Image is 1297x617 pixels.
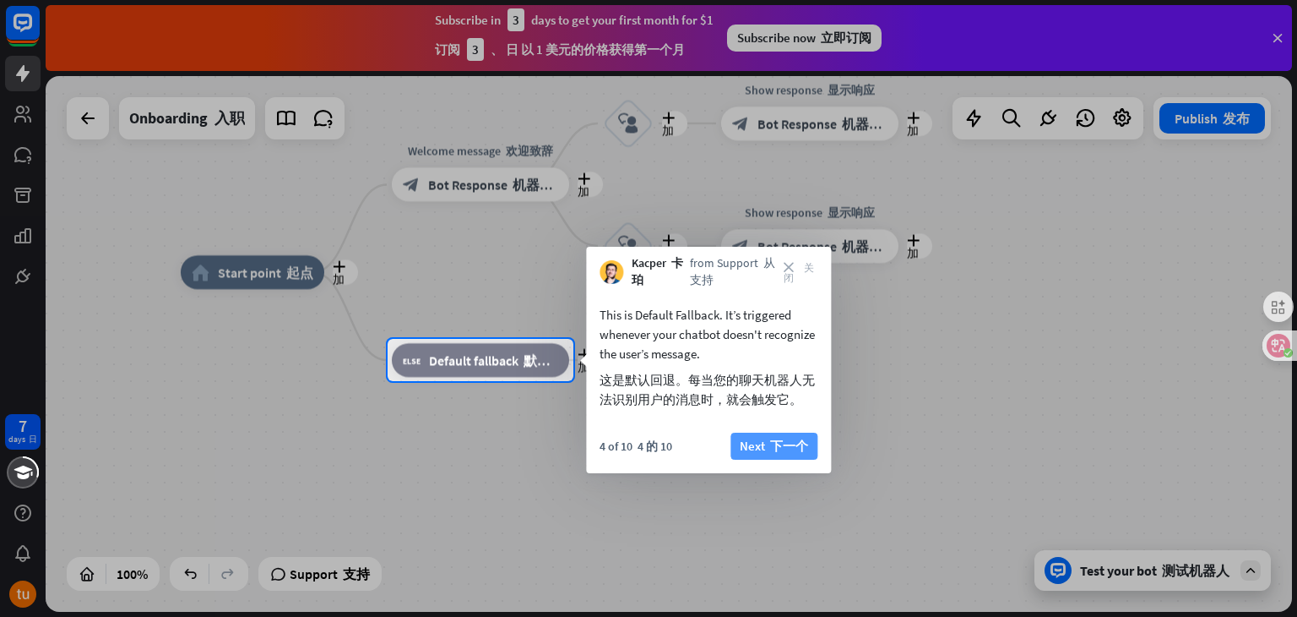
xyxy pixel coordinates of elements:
[638,439,672,454] font: 4 的 10
[784,262,814,282] font: 关闭
[770,438,808,454] font: 下一个
[14,7,64,57] button: Open LiveChat chat widget
[784,262,817,282] i: close
[632,255,685,288] span: Kacper
[600,372,815,407] font: 这是默认回退。每当您的聊天机器人无法识别用户的消息时，就会触发它。
[632,255,683,287] font: 卡珀
[600,305,817,416] div: This is Default Fallback. It’s triggered whenever your chatbot doesn't recognize the user’s message.
[690,255,775,287] font: 从 支持
[403,352,421,369] i: block_fallback
[429,352,558,369] span: Default fallback
[524,352,578,369] font: 默认回退
[600,439,672,454] div: 4 of 10
[690,255,784,288] span: from Support
[730,433,817,460] button: Next 下一个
